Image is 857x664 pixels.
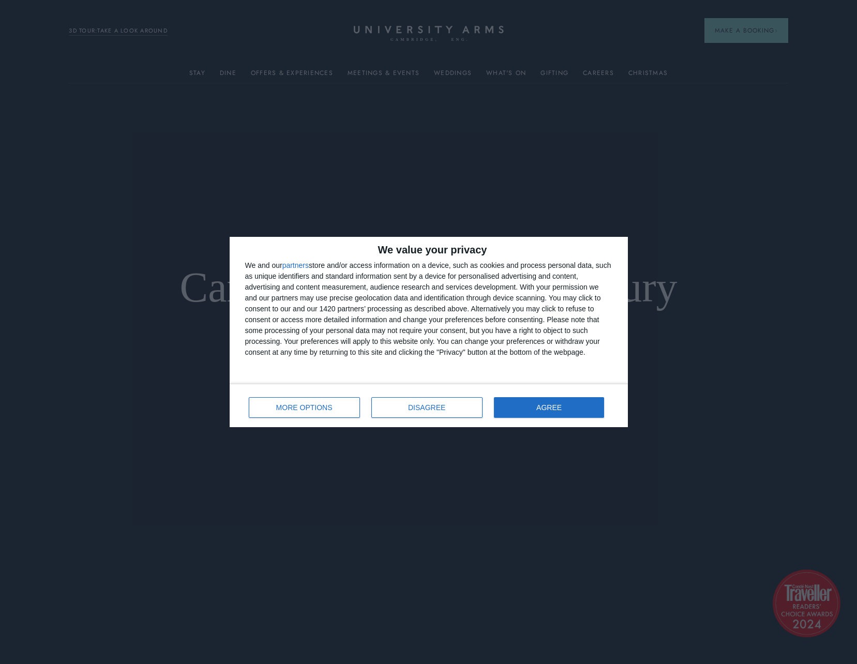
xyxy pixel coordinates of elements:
span: AGREE [536,404,562,411]
button: DISAGREE [371,397,483,418]
div: We and our store and/or access information on a device, such as cookies and process personal data... [245,260,612,358]
span: DISAGREE [408,404,445,411]
button: AGREE [494,397,605,418]
button: partners [282,262,309,269]
div: qc-cmp2-ui [230,237,628,427]
button: MORE OPTIONS [249,397,360,418]
h2: We value your privacy [245,245,612,255]
span: MORE OPTIONS [276,404,333,411]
